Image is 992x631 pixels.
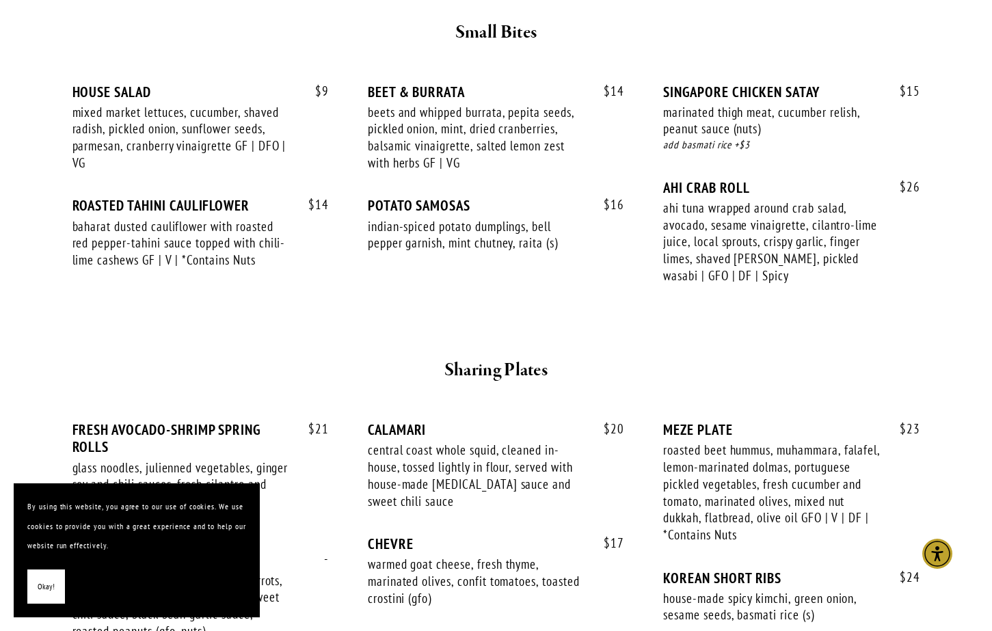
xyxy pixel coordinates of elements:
[455,21,537,44] strong: Small Bites
[72,459,290,510] div: glass noodles, julienned vegetables, ginger soy and chili sauces, fresh cilantro and mint, roaste...
[368,535,624,552] div: CHEVRE
[310,551,329,567] span: -
[368,556,585,606] div: warmed goat cheese, fresh thyme, marinated olives, confit tomatoes, toasted crostini (gfo)
[604,535,611,551] span: $
[27,497,246,556] p: By using this website, you agree to our use of cookies. We use cookies to provide you with a grea...
[886,179,920,195] span: 26
[663,590,881,623] div: house-made spicy kimchi, green onion, sesame seeds, basmati rice (s)
[444,358,548,382] strong: Sharing Plates
[368,421,624,438] div: CALAMARI
[72,83,329,100] div: HOUSE SALAD
[368,218,585,252] div: indian-spiced potato dumplings, bell pepper garnish, mint chutney, raita (s)
[315,83,322,99] span: $
[590,83,624,99] span: 14
[590,421,624,437] span: 20
[900,83,907,99] span: $
[72,104,290,172] div: mixed market lettuces, cucumber, shaved radish, pickled onion, sunflower seeds, parmesan, cranber...
[368,104,585,172] div: beets and whipped burrata, pepita seeds, pickled onion, mint, dried cranberries, balsamic vinaigr...
[368,83,624,100] div: BEET & BURRATA
[590,535,624,551] span: 17
[308,420,315,437] span: $
[663,200,881,284] div: ahi tuna wrapped around crab salad, avocado, sesame vinaigrette, cilantro-lime juice, local sprou...
[295,197,329,213] span: 14
[604,196,611,213] span: $
[604,420,611,437] span: $
[900,178,907,195] span: $
[295,421,329,437] span: 21
[663,179,920,196] div: AHI CRAB ROLL
[590,197,624,213] span: 16
[14,483,260,617] section: Cookie banner
[922,539,952,569] div: Accessibility Menu
[368,442,585,509] div: central coast whole squid, cleaned in-house, tossed lightly in flour, served with house-made [MED...
[72,421,329,455] div: FRESH AVOCADO-SHRIMP SPRING ROLLS
[308,196,315,213] span: $
[604,83,611,99] span: $
[72,197,329,214] div: ROASTED TAHINI CAULIFLOWER
[900,569,907,585] span: $
[900,420,907,437] span: $
[663,442,881,543] div: roasted beet hummus, muhammara, falafel, lemon-marinated dolmas, portuguese pickled vegetables, f...
[301,83,329,99] span: 9
[72,218,290,269] div: baharat dusted cauliflower with roasted red pepper-tahini sauce topped with chili-lime cashews GF...
[663,83,920,100] div: SINGAPORE CHICKEN SATAY
[886,421,920,437] span: 23
[663,421,920,438] div: MEZE PLATE
[27,569,65,604] button: Okay!
[663,569,920,587] div: KOREAN SHORT RIBS
[38,577,55,597] span: Okay!
[886,569,920,585] span: 24
[663,137,920,153] div: add basmati rice +$3
[663,104,881,137] div: marinated thigh meat, cucumber relish, peanut sauce (nuts)
[886,83,920,99] span: 15
[368,197,624,214] div: POTATO SAMOSAS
